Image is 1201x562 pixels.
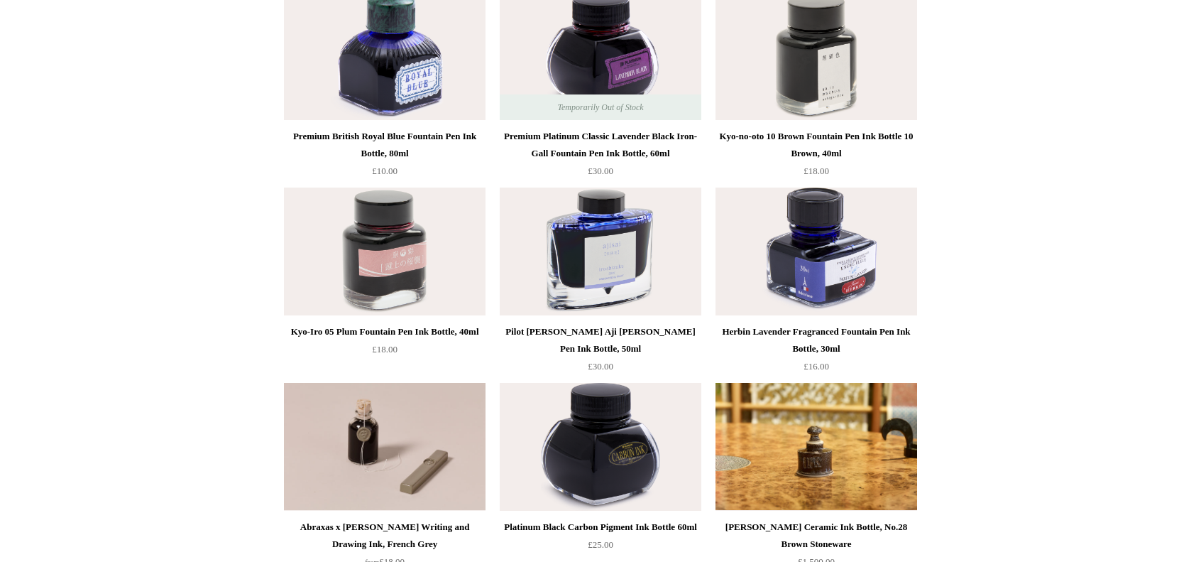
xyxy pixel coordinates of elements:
a: Platinum Black Carbon Pigment Ink Bottle 60ml Platinum Black Carbon Pigment Ink Bottle 60ml [500,383,701,511]
a: Herbin Lavender Fragranced Fountain Pen Ink Bottle, 30ml Herbin Lavender Fragranced Fountain Pen ... [715,188,917,315]
div: Premium Platinum Classic Lavender Black Iron-Gall Fountain Pen Ink Bottle, 60ml [503,128,698,162]
a: Pilot [PERSON_NAME] Aji [PERSON_NAME] Pen Ink Bottle, 50ml £30.00 [500,323,701,382]
span: £30.00 [588,166,613,176]
div: Pilot [PERSON_NAME] Aji [PERSON_NAME] Pen Ink Bottle, 50ml [503,323,698,357]
span: £25.00 [588,539,613,550]
a: Steve Harrison Ceramic Ink Bottle, No.28 Brown Stoneware Steve Harrison Ceramic Ink Bottle, No.28... [715,383,917,511]
span: £10.00 [372,166,397,176]
a: Abraxas x Steve Harrison Writing and Drawing Ink, French Grey Abraxas x Steve Harrison Writing an... [284,383,486,511]
div: [PERSON_NAME] Ceramic Ink Bottle, No.28 Brown Stoneware [719,519,914,553]
span: £18.00 [804,166,829,176]
div: Kyo-no-oto 10 Brown Fountain Pen Ink Bottle 10 Brown, 40ml [719,128,914,162]
div: Kyo-Iro 05 Plum Fountain Pen Ink Bottle, 40ml [287,323,482,340]
a: Kyo-no-oto 10 Brown Fountain Pen Ink Bottle 10 Brown, 40ml £18.00 [715,128,917,186]
img: Herbin Lavender Fragranced Fountain Pen Ink Bottle, 30ml [715,188,917,315]
img: Steve Harrison Ceramic Ink Bottle, No.28 Brown Stoneware [715,383,917,511]
div: Premium British Royal Blue Fountain Pen Ink Bottle, 80ml [287,128,482,162]
div: Platinum Black Carbon Pigment Ink Bottle 60ml [503,519,698,536]
a: Herbin Lavender Fragranced Fountain Pen Ink Bottle, 30ml £16.00 [715,323,917,382]
a: Kyo-Iro 05 Plum Fountain Pen Ink Bottle, 40ml Kyo-Iro 05 Plum Fountain Pen Ink Bottle, 40ml [284,188,486,315]
span: £30.00 [588,361,613,372]
div: Abraxas x [PERSON_NAME] Writing and Drawing Ink, French Grey [287,519,482,553]
img: Platinum Black Carbon Pigment Ink Bottle 60ml [500,383,701,511]
img: Abraxas x Steve Harrison Writing and Drawing Ink, French Grey [284,383,486,511]
div: Herbin Lavender Fragranced Fountain Pen Ink Bottle, 30ml [719,323,914,357]
a: Kyo-Iro 05 Plum Fountain Pen Ink Bottle, 40ml £18.00 [284,323,486,382]
span: Temporarily Out of Stock [543,94,657,120]
a: Premium British Royal Blue Fountain Pen Ink Bottle, 80ml £10.00 [284,128,486,186]
img: Kyo-Iro 05 Plum Fountain Pen Ink Bottle, 40ml [284,188,486,315]
a: Premium Platinum Classic Lavender Black Iron-Gall Fountain Pen Ink Bottle, 60ml £30.00 [500,128,701,186]
span: £18.00 [372,344,397,355]
img: Pilot Iro Shizuku Aji Sai Fountain Pen Ink Bottle, 50ml [500,188,701,315]
a: Pilot Iro Shizuku Aji Sai Fountain Pen Ink Bottle, 50ml Pilot Iro Shizuku Aji Sai Fountain Pen In... [500,188,701,315]
span: £16.00 [804,361,829,372]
